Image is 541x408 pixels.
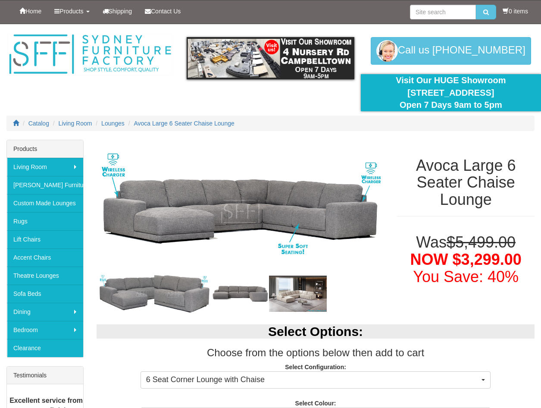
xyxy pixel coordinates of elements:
a: Catalog [28,120,49,127]
a: Rugs [7,212,83,230]
a: Dining [7,303,83,321]
span: NOW $3,299.00 [410,251,522,268]
h1: Was [397,234,535,285]
li: 0 items [503,7,528,16]
a: Accent Chairs [7,248,83,267]
a: Contact Us [138,0,187,22]
input: Site search [410,5,476,19]
a: Lounges [101,120,125,127]
span: Shipping [109,8,132,15]
div: Testimonials [7,367,83,384]
h3: Choose from the options below then add to cart [97,347,535,358]
del: $5,499.00 [447,233,516,251]
b: Select Options: [268,324,363,339]
span: Contact Us [151,8,181,15]
a: [PERSON_NAME] Furniture [7,176,83,194]
strong: Select Configuration: [285,364,346,370]
button: 6 Seat Corner Lounge with Chaise [141,371,491,389]
span: Home [25,8,41,15]
div: Products [7,140,83,158]
a: Avoca Large 6 Seater Chaise Lounge [134,120,235,127]
a: Living Room [7,158,83,176]
font: You Save: 40% [413,268,519,286]
strong: Select Colour: [295,400,336,407]
span: 6 Seat Corner Lounge with Chaise [146,374,480,386]
img: Sydney Furniture Factory [6,33,174,76]
a: Products [48,0,96,22]
a: Lift Chairs [7,230,83,248]
a: Living Room [59,120,92,127]
a: Shipping [96,0,139,22]
a: Sofa Beds [7,285,83,303]
a: Home [13,0,48,22]
a: Theatre Lounges [7,267,83,285]
a: Bedroom [7,321,83,339]
a: Clearance [7,339,83,357]
h1: Avoca Large 6 Seater Chaise Lounge [397,157,535,208]
span: Products [59,8,83,15]
div: Visit Our HUGE Showroom [STREET_ADDRESS] Open 7 Days 9am to 5pm [367,74,535,111]
a: Custom Made Lounges [7,194,83,212]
